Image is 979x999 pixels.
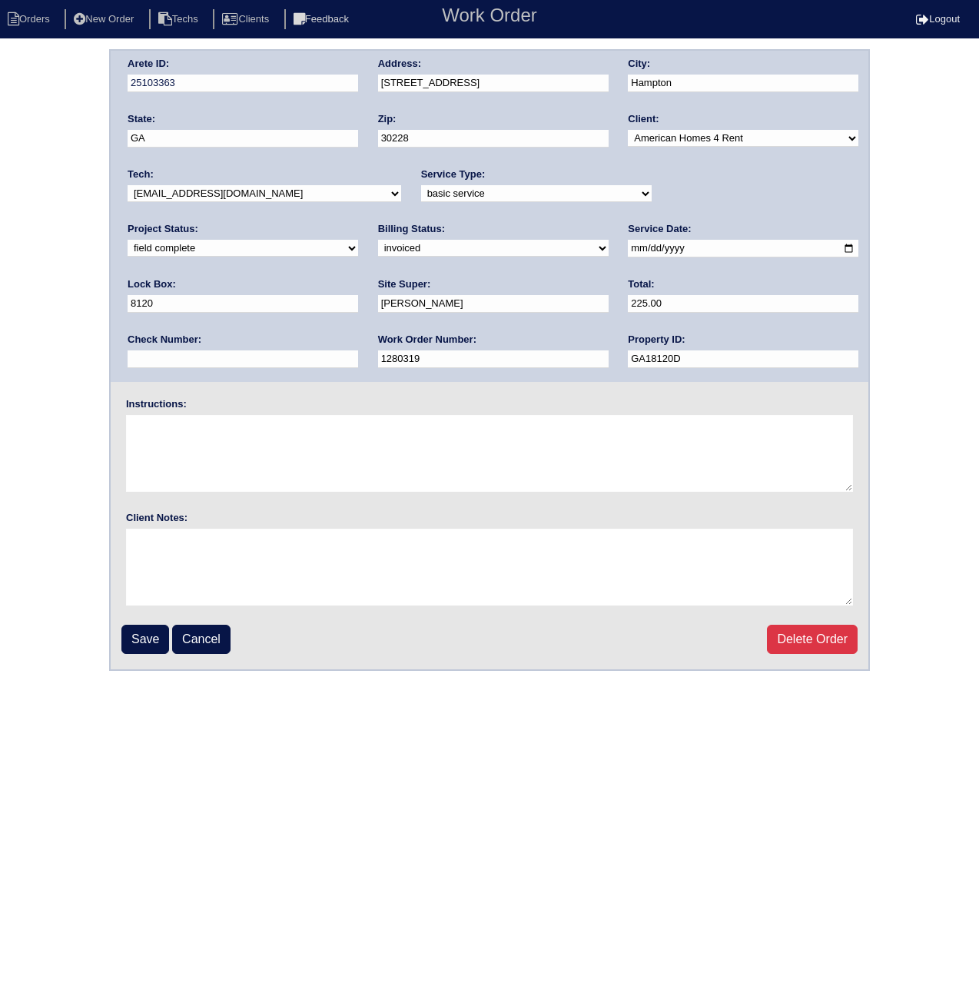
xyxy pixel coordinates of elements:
[378,75,609,92] input: Enter a location
[128,168,154,181] label: Tech:
[149,9,211,30] li: Techs
[628,222,691,236] label: Service Date:
[628,57,650,71] label: City:
[213,13,281,25] a: Clients
[378,57,421,71] label: Address:
[128,277,176,291] label: Lock Box:
[121,625,169,654] input: Save
[421,168,486,181] label: Service Type:
[378,112,397,126] label: Zip:
[213,9,281,30] li: Clients
[65,9,146,30] li: New Order
[126,511,188,525] label: Client Notes:
[128,57,169,71] label: Arete ID:
[126,397,187,411] label: Instructions:
[916,13,960,25] a: Logout
[149,13,211,25] a: Techs
[628,277,654,291] label: Total:
[128,112,155,126] label: State:
[628,112,659,126] label: Client:
[172,625,231,654] a: Cancel
[65,13,146,25] a: New Order
[378,333,476,347] label: Work Order Number:
[378,277,431,291] label: Site Super:
[628,333,685,347] label: Property ID:
[284,9,361,30] li: Feedback
[128,222,198,236] label: Project Status:
[767,625,858,654] a: Delete Order
[378,222,445,236] label: Billing Status:
[128,333,201,347] label: Check Number:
